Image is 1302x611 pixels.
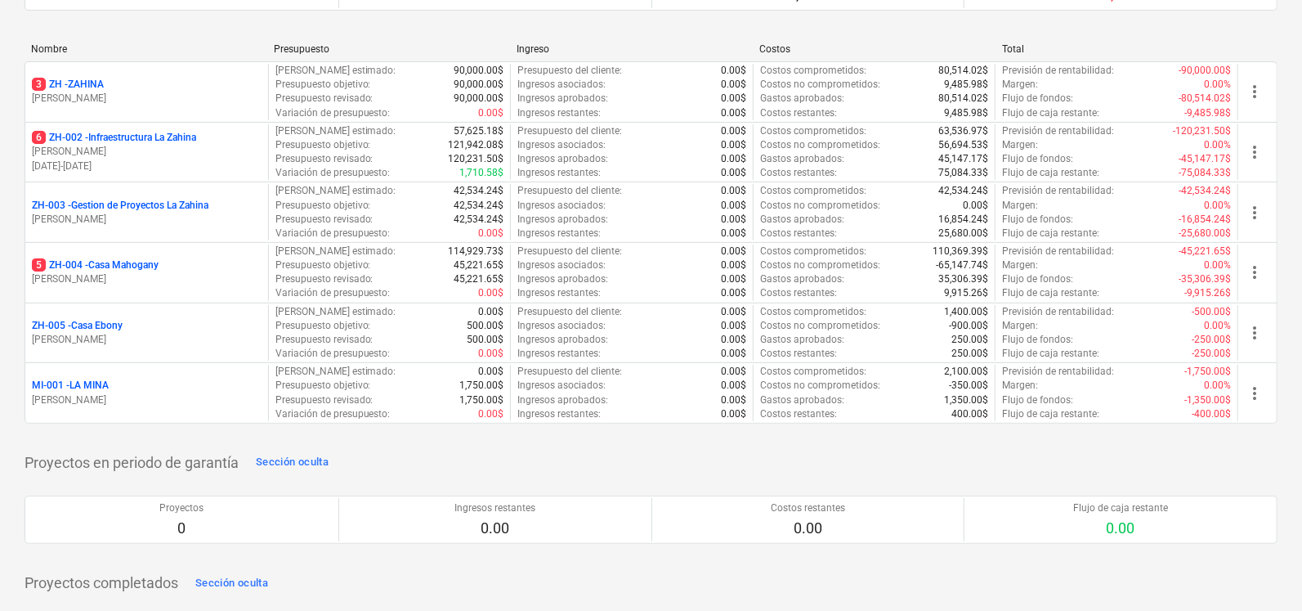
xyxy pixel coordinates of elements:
p: 0.00 [771,519,845,538]
p: -25,680.00$ [1179,227,1231,240]
p: 0.00$ [478,305,503,319]
p: Presupuesto del cliente : [517,245,622,258]
p: Ingresos restantes [454,501,535,515]
p: ZH-005 - Casa Ebony [32,319,123,333]
p: Presupuesto revisado : [275,272,374,286]
p: Flujo de caja restante : [1002,286,1099,300]
p: Gastos aprobados : [760,272,844,286]
p: 0.00$ [478,365,503,379]
p: 500.00$ [467,319,503,333]
p: Costos restantes : [760,106,837,120]
div: Nombre [31,43,261,55]
p: Costos restantes : [760,347,837,361]
p: Flujo de fondos : [1002,152,1073,166]
p: Proyectos completados [25,573,178,593]
p: Presupuesto objetivo : [275,199,371,213]
p: Ingresos aprobados : [517,92,608,106]
p: Variación de presupuesto : [275,227,391,240]
p: Previsión de rentabilidad : [1002,245,1114,258]
p: -9,915.26$ [1184,286,1231,300]
p: Ingresos asociados : [517,199,606,213]
span: 6 [32,131,46,144]
p: 9,485.98$ [944,106,988,120]
p: 0.00% [1204,138,1231,152]
iframe: Chat Widget [1220,532,1302,611]
div: Ingreso [517,43,746,55]
p: Costos restantes [771,501,845,515]
p: 0.00$ [721,166,746,180]
p: Gastos aprobados : [760,92,844,106]
p: Presupuesto revisado : [275,213,374,227]
p: 45,221.65$ [454,272,503,286]
p: Flujo de fondos : [1002,393,1073,407]
p: [PERSON_NAME] estimado : [275,305,396,319]
p: 0.00$ [721,78,746,92]
p: 0.00$ [721,286,746,300]
p: 110,369.39$ [933,245,988,258]
span: 5 [32,258,46,272]
p: Ingresos asociados : [517,138,606,152]
p: 0.00$ [721,152,746,166]
p: ZH-002 - Infraestructura La Zahina [32,131,196,145]
p: Variación de presupuesto : [275,407,391,421]
p: Costos comprometidos : [760,184,866,198]
p: Ingresos asociados : [517,379,606,393]
p: Ingresos asociados : [517,258,606,272]
p: Presupuesto objetivo : [275,258,371,272]
p: 75,084.33$ [938,166,988,180]
p: 1,350.00$ [944,393,988,407]
p: Flujo de fondos : [1002,333,1073,347]
span: more_vert [1245,384,1264,403]
span: more_vert [1245,82,1264,101]
p: -16,854.24$ [1179,213,1231,227]
p: Costos restantes : [760,166,837,180]
p: Presupuesto objetivo : [275,319,371,333]
div: Costos [759,43,989,55]
button: Sección oculta [252,450,333,476]
p: 0.00$ [721,272,746,286]
p: -500.00$ [1192,305,1231,319]
p: [DATE] - [DATE] [32,159,262,173]
p: 42,534.24$ [454,213,503,227]
p: 0.00$ [963,199,988,213]
p: 0.00$ [478,347,503,361]
p: 0.00$ [721,407,746,421]
p: -250.00$ [1192,347,1231,361]
p: 0.00$ [478,106,503,120]
p: 35,306.39$ [938,272,988,286]
p: Variación de presupuesto : [275,166,391,180]
p: MI-001 - LA MINA [32,379,109,393]
p: 0.00$ [721,333,746,347]
p: 16,854.24$ [938,213,988,227]
p: 0.00$ [721,379,746,393]
div: Presupuesto [274,43,503,55]
p: Previsión de rentabilidad : [1002,184,1114,198]
p: [PERSON_NAME] estimado : [275,184,396,198]
p: 0.00$ [721,124,746,138]
p: ZH-003 - Gestion de Proyectos La Zahina [32,199,208,213]
p: Costos restantes : [760,227,837,240]
p: 63,536.97$ [938,124,988,138]
p: 2,100.00$ [944,365,988,379]
p: 42,534.24$ [938,184,988,198]
p: Flujo de fondos : [1002,92,1073,106]
p: Presupuesto objetivo : [275,78,371,92]
span: more_vert [1245,263,1264,282]
p: [PERSON_NAME] estimado : [275,64,396,78]
p: 42,534.24$ [454,184,503,198]
p: Costos restantes : [760,286,837,300]
p: 1,710.58$ [459,166,503,180]
p: [PERSON_NAME] estimado : [275,245,396,258]
p: Margen : [1002,379,1038,393]
p: 90,000.00$ [454,92,503,106]
p: 25,680.00$ [938,227,988,240]
p: -400.00$ [1192,407,1231,421]
p: Costos comprometidos : [760,124,866,138]
p: Ingresos restantes : [517,347,601,361]
p: 250.00$ [951,333,988,347]
p: Margen : [1002,78,1038,92]
p: 0.00 [1073,519,1168,538]
p: Presupuesto objetivo : [275,138,371,152]
p: Variación de presupuesto : [275,286,391,300]
div: Widget de chat [1220,532,1302,611]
